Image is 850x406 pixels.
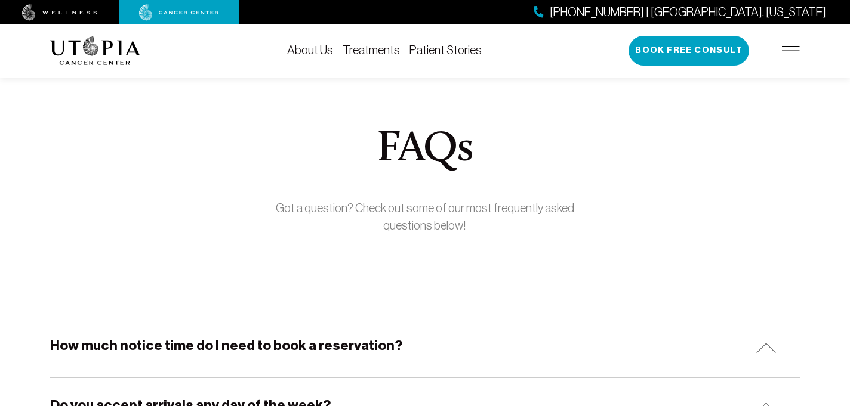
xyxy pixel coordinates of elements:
a: Treatments [343,44,400,57]
p: Got a question? Check out some of our most frequently asked questions below! [273,200,577,234]
button: Book Free Consult [629,36,749,66]
img: icon-hamburger [782,46,800,55]
a: Patient Stories [409,44,482,57]
img: logo [50,36,140,65]
h1: FAQs [273,128,577,171]
img: wellness [22,4,97,21]
h5: How much notice time do I need to book a reservation? [50,336,402,355]
a: [PHONE_NUMBER] | [GEOGRAPHIC_DATA], [US_STATE] [534,4,826,21]
span: [PHONE_NUMBER] | [GEOGRAPHIC_DATA], [US_STATE] [550,4,826,21]
a: About Us [287,44,333,57]
img: cancer center [139,4,219,21]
